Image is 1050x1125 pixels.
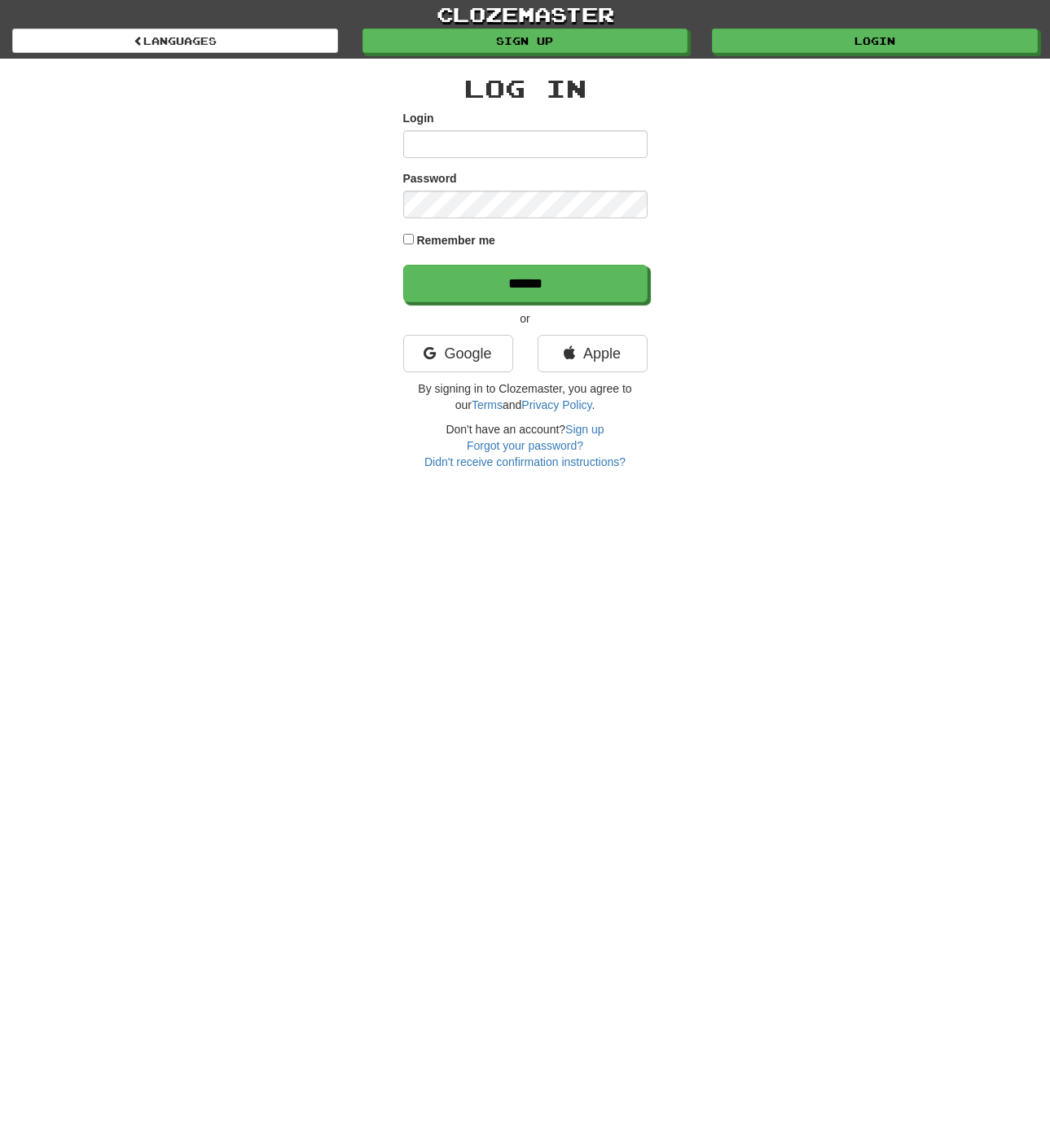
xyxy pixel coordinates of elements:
[538,335,648,372] a: Apple
[403,110,434,126] label: Login
[416,232,495,248] label: Remember me
[403,75,648,102] h2: Log In
[424,455,626,468] a: Didn't receive confirmation instructions?
[403,170,457,187] label: Password
[712,29,1038,53] a: Login
[12,29,338,53] a: Languages
[403,421,648,470] div: Don't have an account?
[472,398,503,411] a: Terms
[521,398,591,411] a: Privacy Policy
[362,29,688,53] a: Sign up
[403,380,648,413] p: By signing in to Clozemaster, you agree to our and .
[565,423,604,436] a: Sign up
[403,310,648,327] p: or
[403,335,513,372] a: Google
[467,439,583,452] a: Forgot your password?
